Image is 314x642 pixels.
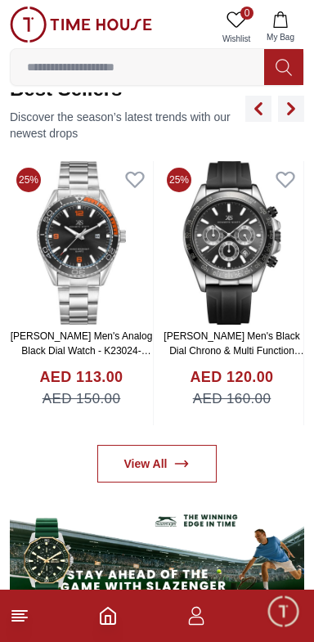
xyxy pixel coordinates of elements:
img: Kenneth Scott Men's Analog Black Dial Watch - K23024-SBSB [10,161,153,325]
a: [PERSON_NAME] Men's Analog Black Dial Watch - K23024-SBSB [11,330,153,371]
span: AED 160.00 [193,388,271,410]
img: ... [10,7,152,43]
span: 25% [16,168,41,192]
span: Wishlist [216,33,257,45]
span: 0 [240,7,253,20]
img: Kenneth Scott Men's Black Dial Chrono & Multi Function Watch - K23149-SSBB [160,161,303,325]
a: Home [98,606,118,626]
a: View All [97,445,218,483]
h4: AED 113.00 [39,366,123,388]
h4: AED 120.00 [190,366,273,388]
a: [PERSON_NAME] Men's Black Dial Chrono & Multi Function Watch - K23149-SSBB [164,330,304,371]
a: 0Wishlist [216,7,257,48]
div: Chat Widget [266,594,302,630]
span: 25% [167,168,191,192]
img: ... [10,499,304,609]
span: AED 150.00 [43,388,121,410]
button: My Bag [257,7,304,48]
p: Discover the season’s latest trends with our newest drops [10,109,245,141]
span: My Bag [260,31,301,43]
